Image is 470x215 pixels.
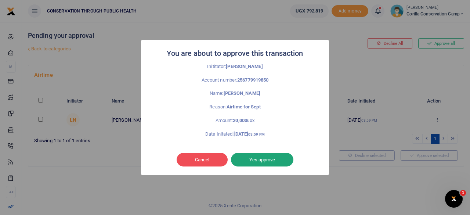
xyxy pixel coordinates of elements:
[234,131,264,137] strong: [DATE]
[157,76,313,84] p: Account number:
[247,119,254,123] small: UGX
[233,118,254,123] strong: 20,000
[157,90,313,97] p: Name:
[226,64,263,69] strong: [PERSON_NAME]
[445,190,463,208] iframe: Intercom live chat
[157,103,313,111] p: Reason:
[157,63,313,71] p: Inititator:
[460,190,466,196] span: 1
[237,77,268,83] strong: 256779919850
[231,153,293,167] button: Yes approve
[167,47,303,60] h2: You are about to approve this transaction
[248,132,265,136] small: 03:59 PM
[157,130,313,138] p: Date Initated:
[157,117,313,125] p: Amount:
[177,153,228,167] button: Cancel
[224,90,260,96] strong: [PERSON_NAME]
[227,104,261,110] strong: Airtime for Sept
